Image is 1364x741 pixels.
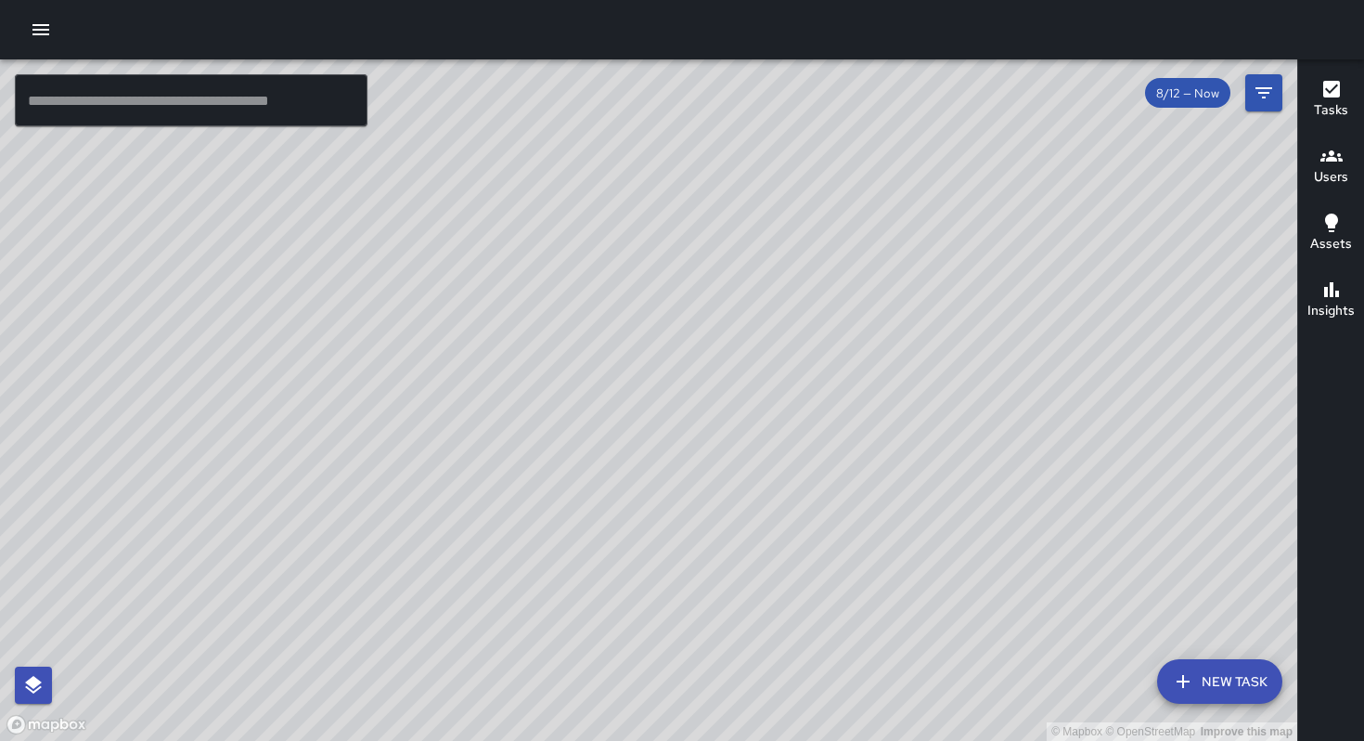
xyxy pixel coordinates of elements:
[1307,301,1355,321] h6: Insights
[1298,134,1364,201] button: Users
[1298,267,1364,334] button: Insights
[1314,167,1348,188] h6: Users
[1298,201,1364,267] button: Assets
[1245,74,1282,111] button: Filters
[1310,234,1352,254] h6: Assets
[1145,85,1230,101] span: 8/12 — Now
[1157,659,1282,704] button: New Task
[1298,67,1364,134] button: Tasks
[1314,100,1348,121] h6: Tasks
